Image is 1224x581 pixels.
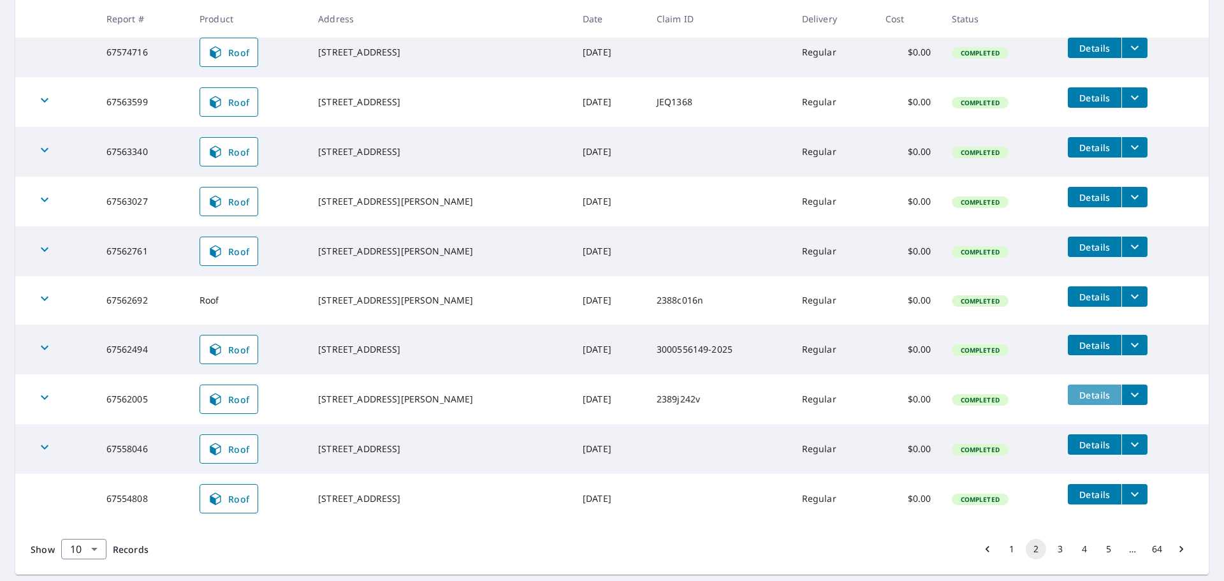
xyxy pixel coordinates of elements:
[318,492,562,505] div: [STREET_ADDRESS]
[646,374,792,424] td: 2389j242v
[1121,335,1147,355] button: filesDropdownBtn-67562494
[208,144,250,159] span: Roof
[1075,489,1114,501] span: Details
[572,77,646,127] td: [DATE]
[318,96,562,108] div: [STREET_ADDRESS]
[792,77,875,127] td: Regular
[875,474,942,524] td: $0.00
[208,392,250,407] span: Roof
[953,395,1007,404] span: Completed
[875,27,942,77] td: $0.00
[953,247,1007,256] span: Completed
[200,187,258,216] a: Roof
[875,325,942,374] td: $0.00
[200,87,258,117] a: Roof
[1068,87,1121,108] button: detailsBtn-67563599
[61,539,106,559] div: Show 10 records
[875,424,942,474] td: $0.00
[318,245,562,258] div: [STREET_ADDRESS][PERSON_NAME]
[572,474,646,524] td: [DATE]
[208,45,250,60] span: Roof
[792,177,875,226] td: Regular
[1121,38,1147,58] button: filesDropdownBtn-67574716
[1121,237,1147,257] button: filesDropdownBtn-67562761
[31,543,55,555] span: Show
[572,374,646,424] td: [DATE]
[1075,339,1114,351] span: Details
[1075,241,1114,253] span: Details
[318,294,562,307] div: [STREET_ADDRESS][PERSON_NAME]
[1121,87,1147,108] button: filesDropdownBtn-67563599
[208,491,250,506] span: Roof
[977,539,998,559] button: Go to previous page
[792,127,875,177] td: Regular
[1075,142,1114,154] span: Details
[208,94,250,110] span: Roof
[875,276,942,325] td: $0.00
[96,177,189,226] td: 67563027
[1068,137,1121,158] button: detailsBtn-67563340
[1068,38,1121,58] button: detailsBtn-67574716
[792,474,875,524] td: Regular
[1068,434,1121,455] button: detailsBtn-67558046
[792,374,875,424] td: Regular
[975,539,1193,559] nav: pagination navigation
[1068,187,1121,207] button: detailsBtn-67563027
[96,226,189,276] td: 67562761
[875,77,942,127] td: $0.00
[96,474,189,524] td: 67554808
[953,495,1007,504] span: Completed
[792,325,875,374] td: Regular
[1171,539,1191,559] button: Go to next page
[208,342,250,357] span: Roof
[189,276,308,325] td: Roof
[200,38,258,67] a: Roof
[318,343,562,356] div: [STREET_ADDRESS]
[1121,434,1147,455] button: filesDropdownBtn-67558046
[1147,539,1167,559] button: Go to page 64
[200,385,258,414] a: Roof
[646,325,792,374] td: 3000556149-2025
[318,145,562,158] div: [STREET_ADDRESS]
[572,177,646,226] td: [DATE]
[1068,385,1121,405] button: detailsBtn-67562005
[208,244,250,259] span: Roof
[1075,439,1114,451] span: Details
[1075,291,1114,303] span: Details
[1068,286,1121,307] button: detailsBtn-67562692
[61,531,106,567] div: 10
[113,543,149,555] span: Records
[572,127,646,177] td: [DATE]
[1098,539,1119,559] button: Go to page 5
[572,226,646,276] td: [DATE]
[1121,137,1147,158] button: filesDropdownBtn-67563340
[792,226,875,276] td: Regular
[200,335,258,364] a: Roof
[96,77,189,127] td: 67563599
[572,424,646,474] td: [DATE]
[1068,335,1121,355] button: detailsBtn-67562494
[1074,539,1095,559] button: Go to page 4
[875,226,942,276] td: $0.00
[1121,385,1147,405] button: filesDropdownBtn-67562005
[646,77,792,127] td: JEQ1368
[1026,539,1046,559] button: page 2
[200,237,258,266] a: Roof
[318,443,562,455] div: [STREET_ADDRESS]
[792,424,875,474] td: Regular
[200,434,258,464] a: Roof
[572,27,646,77] td: [DATE]
[875,374,942,424] td: $0.00
[1075,42,1114,54] span: Details
[96,374,189,424] td: 67562005
[1075,389,1114,401] span: Details
[953,346,1007,355] span: Completed
[792,276,875,325] td: Regular
[953,98,1007,107] span: Completed
[953,148,1007,157] span: Completed
[208,194,250,209] span: Roof
[1123,543,1143,555] div: …
[1002,539,1022,559] button: Go to page 1
[572,276,646,325] td: [DATE]
[1121,484,1147,504] button: filesDropdownBtn-67554808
